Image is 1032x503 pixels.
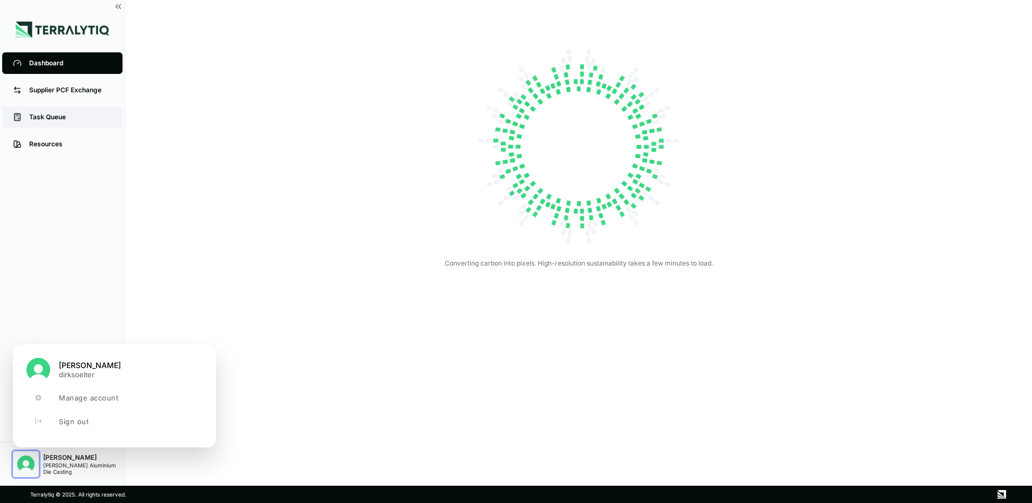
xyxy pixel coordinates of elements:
[471,39,687,255] img: Loading
[13,344,216,447] div: User button popover
[17,456,35,473] img: DIrk Soelter
[29,59,112,67] div: Dashboard
[59,370,121,378] p: dirksoelter
[13,451,39,477] button: Close user button
[59,417,89,426] span: Sign out
[43,462,125,475] div: [PERSON_NAME] Aluminium Die Casting
[59,393,118,402] span: Manage account
[26,358,50,382] img: DIrk Soelter
[445,259,713,268] div: Converting carbon into pixels. High-resolution sustainability takes a few minutes to load.
[43,453,125,462] div: [PERSON_NAME]
[29,113,112,121] div: Task Queue
[59,361,121,370] span: [PERSON_NAME]
[16,22,109,38] img: Logo
[29,140,112,148] div: Resources
[29,86,112,94] div: Supplier PCF Exchange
